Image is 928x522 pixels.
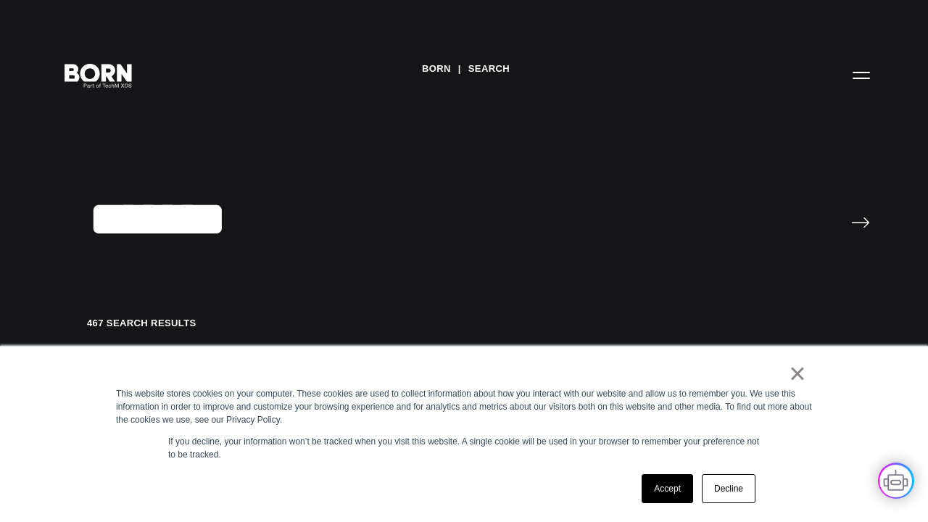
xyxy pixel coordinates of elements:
[58,316,870,331] div: 467 search results
[844,59,879,90] button: Open
[116,387,812,426] div: This website stores cookies on your computer. These cookies are used to collect information about...
[168,435,760,461] p: If you decline, your information won’t be tracked when you visit this website. A single cookie wi...
[468,58,510,80] a: Search
[422,58,451,80] a: BORN
[642,474,693,503] a: Accept
[789,367,806,380] a: ×
[702,474,755,503] a: Decline
[851,217,870,228] input: Submit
